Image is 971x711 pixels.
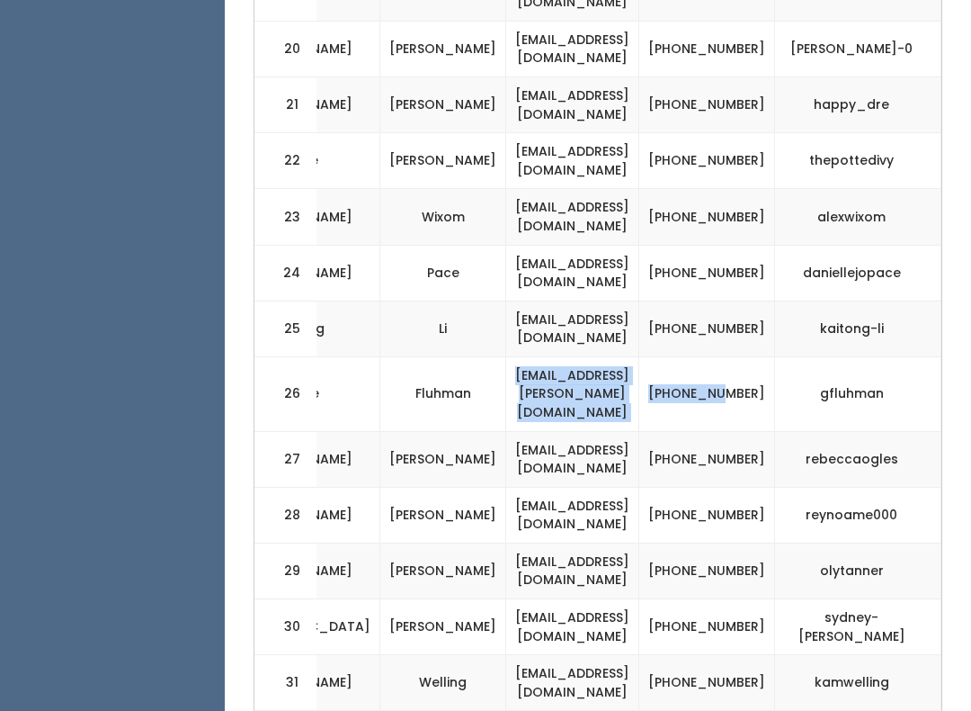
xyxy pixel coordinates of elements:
td: alexwixom [775,189,941,245]
td: [EMAIL_ADDRESS][DOMAIN_NAME] [506,655,639,711]
td: [PHONE_NUMBER] [639,487,775,543]
td: 30 [254,599,317,655]
td: thepottedivy [775,133,941,189]
td: [EMAIL_ADDRESS][DOMAIN_NAME] [506,431,639,487]
td: [EMAIL_ADDRESS][DOMAIN_NAME] [506,133,639,189]
td: [PHONE_NUMBER] [639,21,775,76]
td: [PERSON_NAME] [380,599,506,655]
td: rebeccaogles [775,431,941,487]
td: [PERSON_NAME] [380,543,506,598]
td: olytanner [775,543,941,598]
td: [EMAIL_ADDRESS][DOMAIN_NAME] [506,543,639,598]
td: Li [380,301,506,356]
td: [PHONE_NUMBER] [639,356,775,431]
td: [PERSON_NAME] [380,133,506,189]
td: 26 [254,356,317,431]
td: [EMAIL_ADDRESS][DOMAIN_NAME] [506,599,639,655]
td: [PHONE_NUMBER] [639,655,775,711]
td: daniellejopace [775,245,941,301]
td: [PERSON_NAME] [380,77,506,133]
td: [PHONE_NUMBER] [639,599,775,655]
td: [EMAIL_ADDRESS][DOMAIN_NAME] [506,245,639,301]
td: [PHONE_NUMBER] [639,543,775,598]
td: [EMAIL_ADDRESS][DOMAIN_NAME] [506,301,639,356]
td: 20 [254,21,317,76]
td: [PHONE_NUMBER] [639,133,775,189]
td: [PHONE_NUMBER] [639,301,775,356]
td: 21 [254,77,317,133]
td: happy_dre [775,77,941,133]
td: [PHONE_NUMBER] [639,431,775,487]
td: 23 [254,189,317,245]
td: 31 [254,655,317,711]
td: [PHONE_NUMBER] [639,189,775,245]
td: sydney-[PERSON_NAME] [775,599,941,655]
td: Fluhman [380,356,506,431]
td: [PHONE_NUMBER] [639,245,775,301]
td: [PERSON_NAME] [380,487,506,543]
td: [PERSON_NAME] [380,431,506,487]
td: Pace [380,245,506,301]
td: 27 [254,431,317,487]
td: [EMAIL_ADDRESS][DOMAIN_NAME] [506,189,639,245]
td: 29 [254,543,317,598]
td: [EMAIL_ADDRESS][PERSON_NAME][DOMAIN_NAME] [506,356,639,431]
td: Wixom [380,189,506,245]
td: [PERSON_NAME]-0 [775,21,941,76]
td: 24 [254,245,317,301]
td: 28 [254,487,317,543]
td: kamwelling [775,655,941,711]
td: [EMAIL_ADDRESS][DOMAIN_NAME] [506,487,639,543]
td: reynoame000 [775,487,941,543]
td: kaitong-li [775,301,941,356]
td: 22 [254,133,317,189]
td: [PHONE_NUMBER] [639,77,775,133]
td: gfluhman [775,356,941,431]
td: 25 [254,301,317,356]
td: [PERSON_NAME] [380,21,506,76]
td: [EMAIL_ADDRESS][DOMAIN_NAME] [506,21,639,76]
td: Welling [380,655,506,711]
td: [EMAIL_ADDRESS][DOMAIN_NAME] [506,77,639,133]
